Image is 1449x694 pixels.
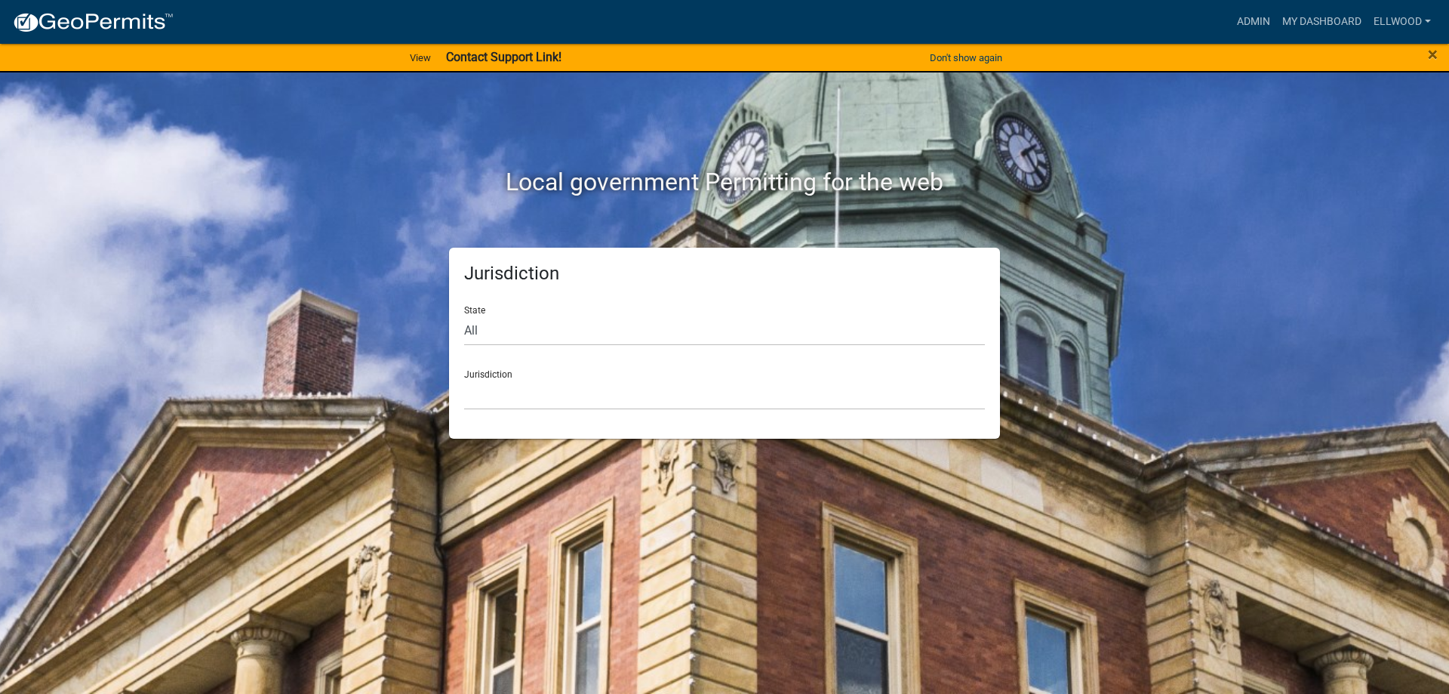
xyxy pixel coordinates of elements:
h5: Jurisdiction [464,263,985,285]
button: Close [1428,45,1438,63]
button: Don't show again [924,45,1008,70]
a: Admin [1231,8,1276,36]
a: Ellwood [1367,8,1437,36]
strong: Contact Support Link! [446,50,561,64]
span: × [1428,44,1438,65]
a: View [404,45,437,70]
a: My Dashboard [1276,8,1367,36]
h2: Local government Permitting for the web [306,168,1143,196]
